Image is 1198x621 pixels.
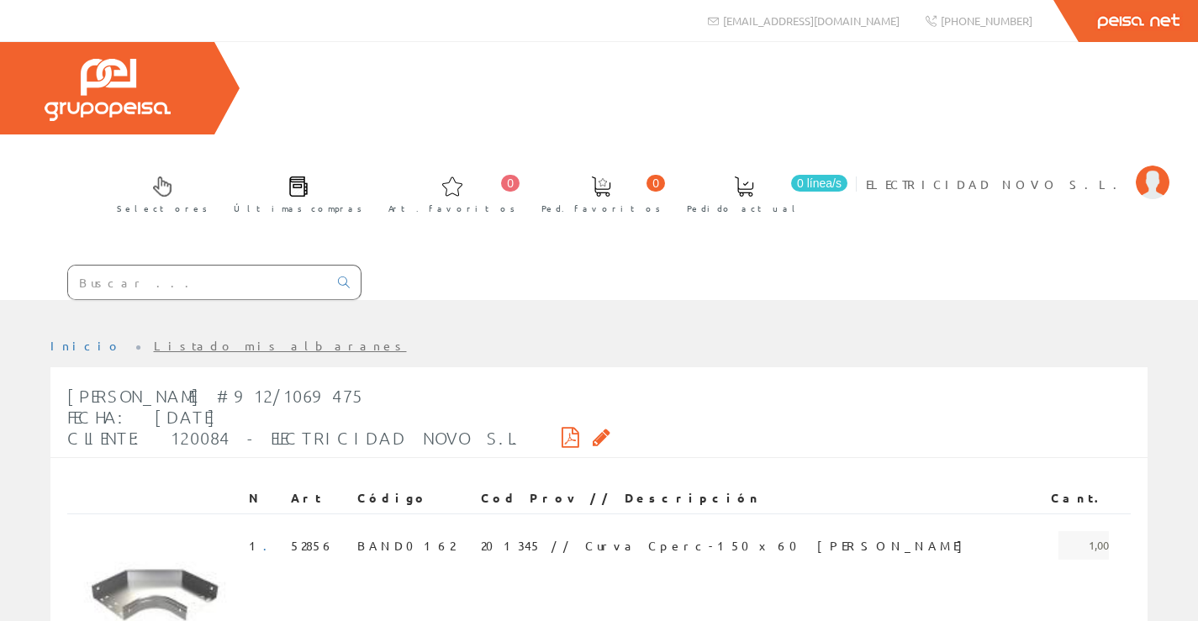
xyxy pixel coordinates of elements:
[388,200,515,217] span: Art. favoritos
[154,338,407,353] a: Listado mis albaranes
[646,175,665,192] span: 0
[117,200,208,217] span: Selectores
[351,483,474,513] th: Código
[866,176,1127,192] span: ELECTRICIDAD NOVO S.L.
[67,386,521,448] span: [PERSON_NAME] #912/1069475 Fecha: [DATE] Cliente: 120084 - ELECTRICIDAD NOVO S.L.
[723,13,900,28] span: [EMAIL_ADDRESS][DOMAIN_NAME]
[687,200,801,217] span: Pedido actual
[791,175,847,192] span: 0 línea/s
[291,531,335,560] span: 52856
[866,162,1169,178] a: ELECTRICIDAD NOVO S.L.
[474,483,1036,513] th: Cod Prov // Descripción
[249,531,277,560] span: 1
[357,531,455,560] span: BAND0162
[941,13,1032,28] span: [PHONE_NUMBER]
[284,483,351,513] th: Art
[562,431,579,443] i: Descargar PDF
[50,338,122,353] a: Inicio
[217,162,371,224] a: Últimas compras
[481,531,971,560] span: 201345 // Curva Cperc-150x60 [PERSON_NAME]
[501,175,520,192] span: 0
[541,200,661,217] span: Ped. favoritos
[242,483,284,513] th: N
[45,59,171,121] img: Grupo Peisa
[593,431,610,443] i: Solicitar por email copia firmada
[1058,531,1109,560] span: 1,00
[234,200,362,217] span: Últimas compras
[263,538,277,553] a: .
[100,162,216,224] a: Selectores
[68,266,328,299] input: Buscar ...
[1036,483,1116,513] th: Cant.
